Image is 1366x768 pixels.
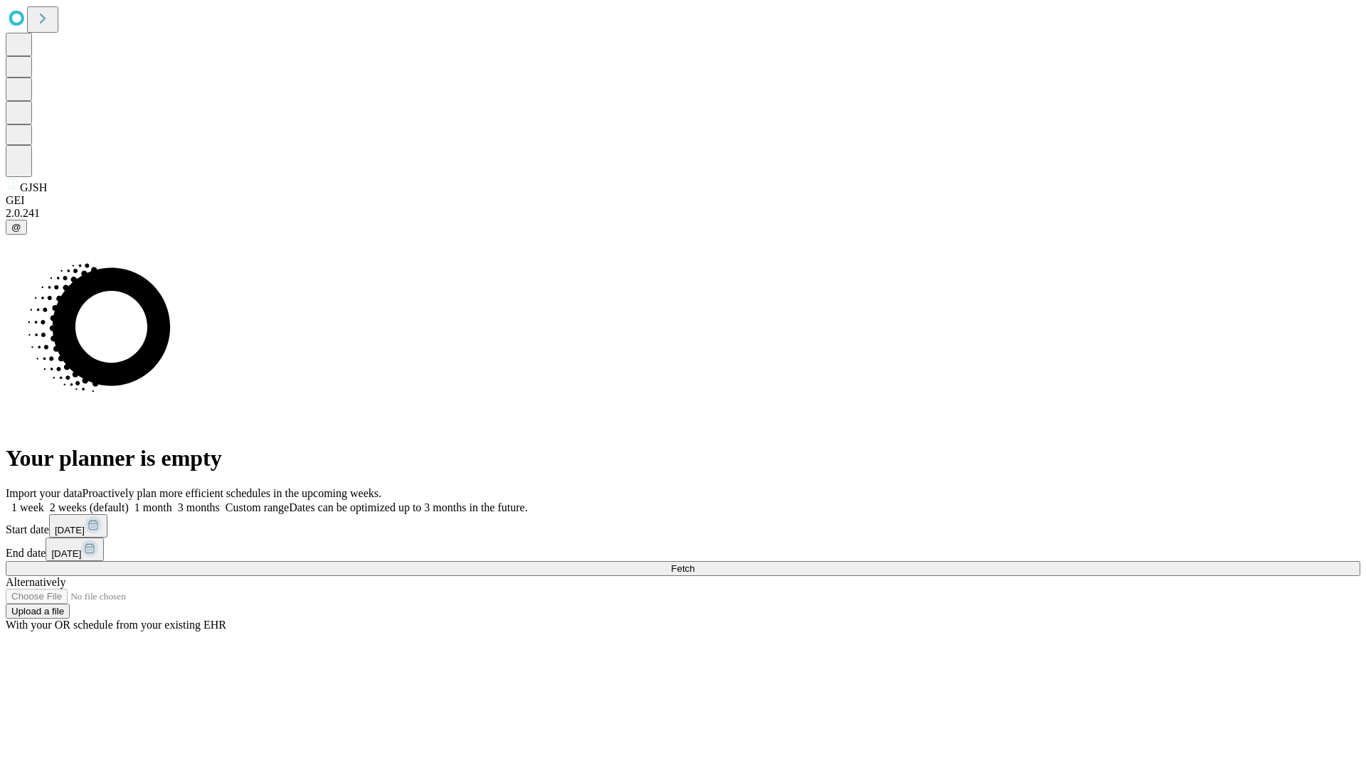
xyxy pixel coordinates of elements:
span: [DATE] [51,548,81,559]
button: [DATE] [46,538,104,561]
button: Fetch [6,561,1360,576]
span: 3 months [178,501,220,513]
span: GJSH [20,181,47,193]
span: With your OR schedule from your existing EHR [6,619,226,631]
h1: Your planner is empty [6,445,1360,471]
span: Dates can be optimized up to 3 months in the future. [289,501,527,513]
div: Start date [6,514,1360,538]
button: [DATE] [49,514,107,538]
span: 1 week [11,501,44,513]
span: [DATE] [55,525,85,535]
button: @ [6,220,27,235]
button: Upload a file [6,604,70,619]
div: 2.0.241 [6,207,1360,220]
span: Import your data [6,487,83,499]
span: Alternatively [6,576,65,588]
div: GEI [6,194,1360,207]
span: 1 month [134,501,172,513]
span: Custom range [226,501,289,513]
span: @ [11,222,21,233]
div: End date [6,538,1360,561]
span: Fetch [671,563,694,574]
span: Proactively plan more efficient schedules in the upcoming weeks. [83,487,381,499]
span: 2 weeks (default) [50,501,129,513]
